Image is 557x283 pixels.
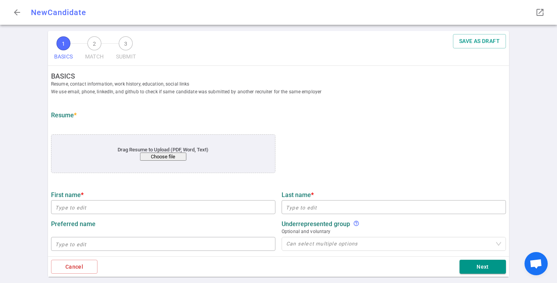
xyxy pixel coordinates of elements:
input: Type to edit [51,201,275,213]
button: 2MATCH [82,34,107,65]
button: Go back [9,5,25,20]
span: New Candidate [31,8,86,17]
span: 2 [87,36,101,50]
span: SUBMIT [116,50,136,63]
span: arrow_back [12,8,22,17]
span: Optional and voluntary [282,228,506,235]
button: 1BASICS [51,34,76,65]
span: launch [535,8,545,17]
strong: Resume [51,111,77,119]
button: Open LinkedIn as a popup [532,5,548,20]
strong: BASICS [51,72,512,80]
button: SAVE AS DRAFT [453,34,506,48]
strong: Underrepresented Group [282,220,350,228]
label: First name [51,191,275,199]
button: Next [460,260,506,274]
strong: Preferred name [51,220,96,228]
button: 3SUBMIT [113,34,139,65]
span: BASICS [54,50,73,63]
div: We support diversity and inclusion to create equitable futures and prohibit discrimination and ha... [353,220,359,228]
div: Open chat [525,252,548,275]
div: Drag Resume to Upload (PDF, Word, Text) [74,147,253,161]
span: MATCH [85,50,104,63]
span: 1 [56,36,70,50]
label: Last name [282,191,506,199]
i: help_outline [353,220,359,226]
span: Resume, contact information, work history, education, social links We use email, phone, linkedIn,... [51,80,512,96]
span: 3 [119,36,133,50]
button: Cancel [51,260,97,274]
div: application/pdf, application/msword, .pdf, .doc, .docx, .txt [51,134,275,173]
button: Choose file [140,153,186,161]
input: Type to edit [51,238,275,250]
input: Type to edit [282,201,506,213]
